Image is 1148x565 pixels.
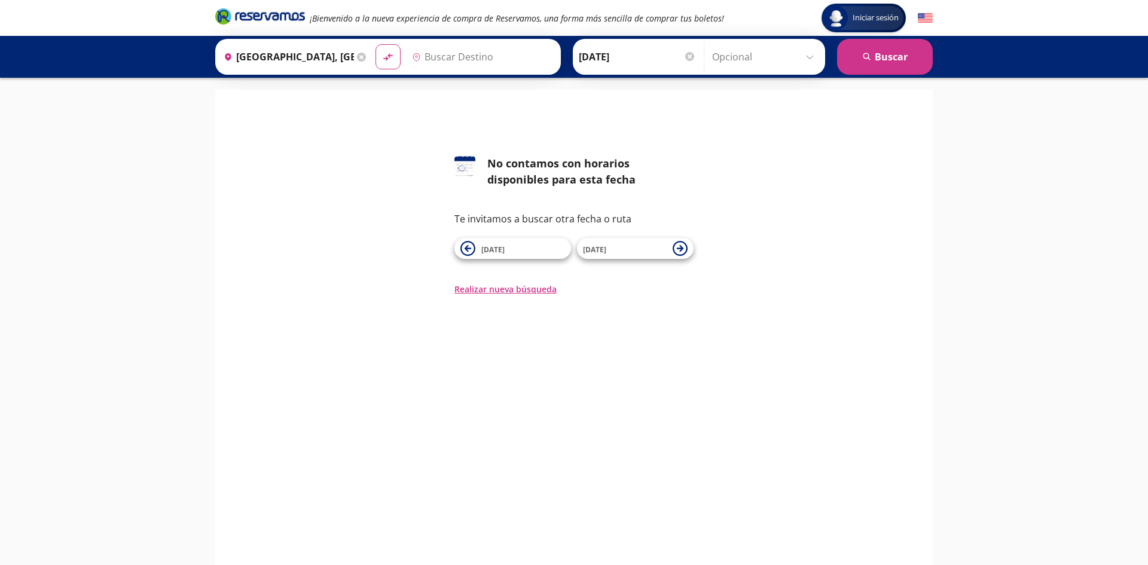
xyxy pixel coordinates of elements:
button: [DATE] [577,238,694,259]
a: Brand Logo [215,7,305,29]
button: Buscar [837,39,933,75]
span: [DATE] [481,245,505,255]
input: Opcional [712,42,819,72]
input: Elegir Fecha [579,42,696,72]
p: Te invitamos a buscar otra fecha o ruta [454,212,694,226]
div: No contamos con horarios disponibles para esta fecha [487,155,694,188]
em: ¡Bienvenido a la nueva experiencia de compra de Reservamos, una forma más sencilla de comprar tus... [310,13,724,24]
span: [DATE] [583,245,606,255]
button: English [918,11,933,26]
button: [DATE] [454,238,571,259]
input: Buscar Destino [407,42,554,72]
button: Realizar nueva búsqueda [454,283,557,295]
span: Iniciar sesión [848,12,903,24]
i: Brand Logo [215,7,305,25]
input: Buscar Origen [219,42,354,72]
